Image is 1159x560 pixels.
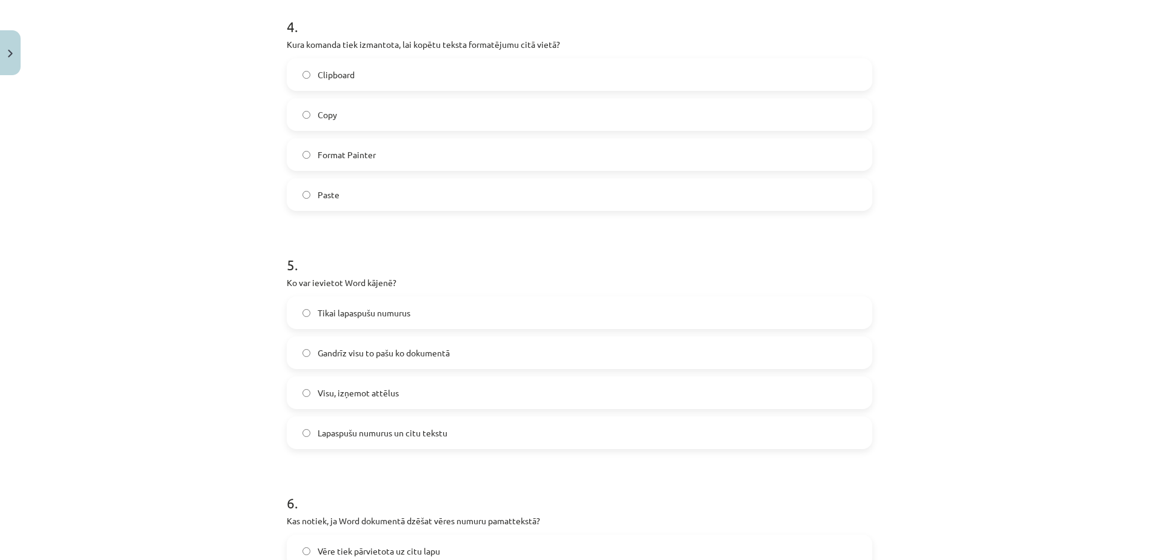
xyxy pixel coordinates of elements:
[287,38,872,51] p: Kura komanda tiek izmantota, lai kopētu teksta formatējumu citā vietā?
[302,429,310,437] input: Lapaspušu numurus un citu tekstu
[287,276,872,289] p: Ko var ievietot Word kājenē?
[318,307,410,319] span: Tikai lapaspušu numurus
[302,111,310,119] input: Copy
[302,389,310,397] input: Visu, izņemot attēlus
[302,191,310,199] input: Paste
[318,68,355,81] span: Clipboard
[318,347,450,359] span: Gandrīz visu to pašu ko dokumentā
[287,235,872,273] h1: 5 .
[318,148,376,161] span: Format Painter
[302,349,310,357] input: Gandrīz visu to pašu ko dokumentā
[287,515,872,527] p: Kas notiek, ja Word dokumentā dzēšat vēres numuru pamattekstā?
[287,473,872,511] h1: 6 .
[318,387,399,399] span: Visu, izņemot attēlus
[318,427,447,439] span: Lapaspušu numurus un citu tekstu
[302,547,310,555] input: Vēre tiek pārvietota uz citu lapu
[8,50,13,58] img: icon-close-lesson-0947bae3869378f0d4975bcd49f059093ad1ed9edebbc8119c70593378902aed.svg
[302,151,310,159] input: Format Painter
[302,71,310,79] input: Clipboard
[302,309,310,317] input: Tikai lapaspušu numurus
[318,188,339,201] span: Paste
[318,108,337,121] span: Copy
[318,545,440,558] span: Vēre tiek pārvietota uz citu lapu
